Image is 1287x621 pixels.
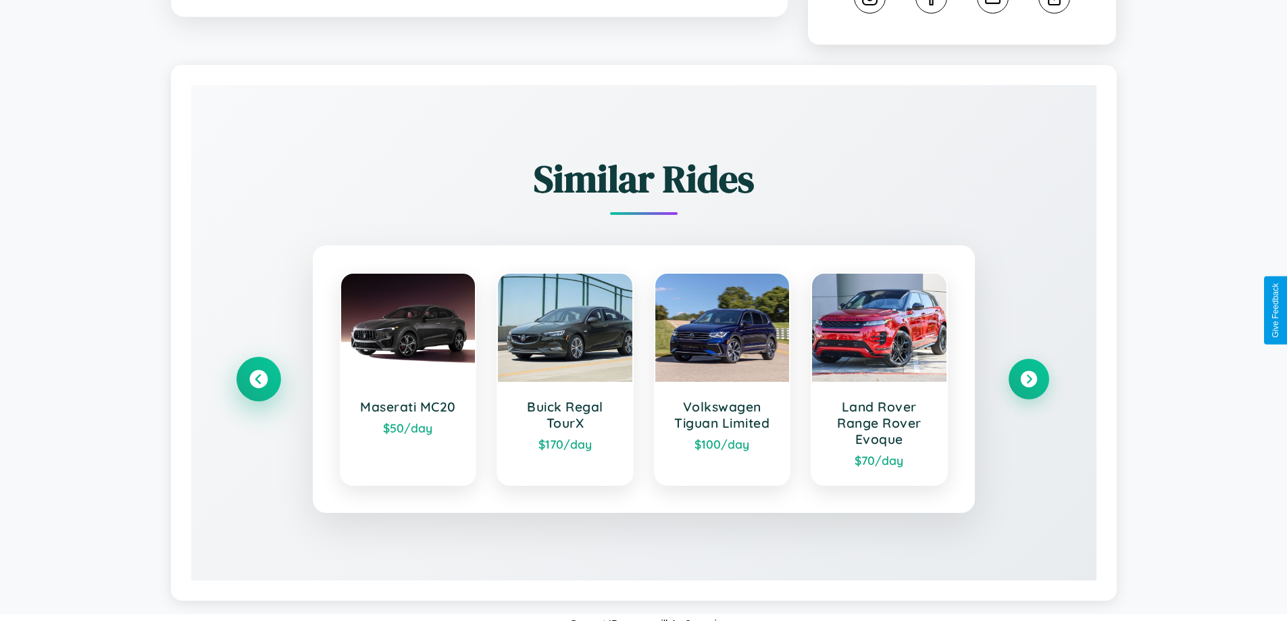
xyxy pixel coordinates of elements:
h3: Maserati MC20 [355,399,462,415]
a: Land Rover Range Rover Evoque$70/day [811,272,948,486]
a: Maserati MC20$50/day [340,272,477,486]
h2: Similar Rides [238,153,1049,205]
a: Volkswagen Tiguan Limited$100/day [654,272,791,486]
div: $ 100 /day [669,437,776,451]
div: $ 50 /day [355,420,462,435]
h3: Volkswagen Tiguan Limited [669,399,776,431]
div: Give Feedback [1271,283,1280,338]
div: $ 170 /day [511,437,619,451]
div: $ 70 /day [826,453,933,468]
a: Buick Regal TourX$170/day [497,272,634,486]
h3: Buick Regal TourX [511,399,619,431]
h3: Land Rover Range Rover Evoque [826,399,933,447]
